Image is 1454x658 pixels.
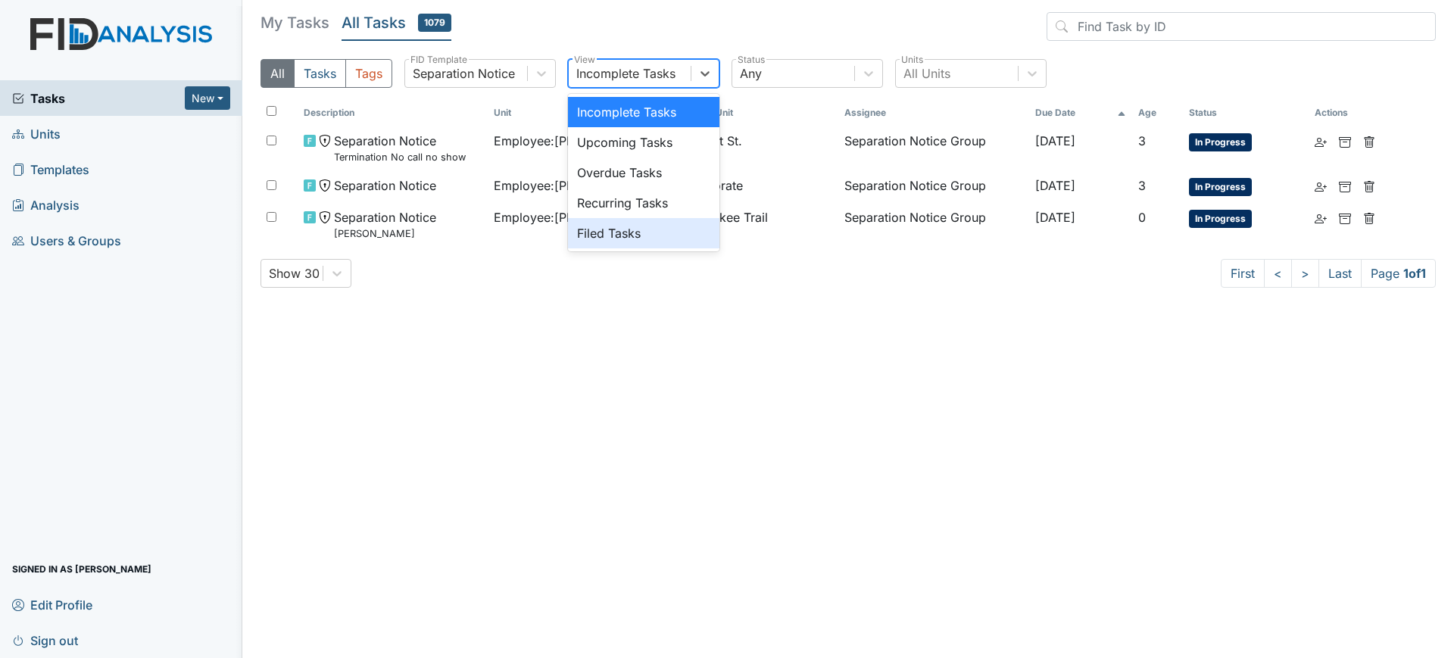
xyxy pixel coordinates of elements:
[12,157,89,181] span: Templates
[342,12,451,33] h5: All Tasks
[413,64,515,83] div: Separation Notice
[838,170,1029,202] td: Separation Notice Group
[418,14,451,32] span: 1079
[838,100,1029,126] th: Assignee
[1138,133,1146,148] span: 3
[494,176,654,195] span: Employee : [PERSON_NAME]
[679,100,838,126] th: Toggle SortBy
[1363,176,1375,195] a: Delete
[345,59,392,88] button: Tags
[494,208,654,226] span: Employee : [PERSON_NAME]
[334,132,466,164] span: Separation Notice Termination No call no show
[576,64,676,83] div: Incomplete Tasks
[294,59,346,88] button: Tasks
[334,226,436,241] small: [PERSON_NAME]
[568,218,719,248] div: Filed Tasks
[1221,259,1436,288] nav: task-pagination
[1138,210,1146,225] span: 0
[12,89,185,108] a: Tasks
[740,64,762,83] div: Any
[685,208,768,226] span: Cherokee Trail
[1035,210,1075,225] span: [DATE]
[12,557,151,581] span: Signed in as [PERSON_NAME]
[1291,259,1319,288] a: >
[1363,208,1375,226] a: Delete
[1339,132,1351,150] a: Archive
[568,157,719,188] div: Overdue Tasks
[1264,259,1292,288] a: <
[1029,100,1132,126] th: Toggle SortBy
[1221,259,1265,288] a: First
[903,64,950,83] div: All Units
[568,188,719,218] div: Recurring Tasks
[1361,259,1436,288] span: Page
[1138,178,1146,193] span: 3
[838,202,1029,247] td: Separation Notice Group
[334,208,436,241] span: Separation Notice Daryl
[568,97,719,127] div: Incomplete Tasks
[1339,176,1351,195] a: Archive
[269,264,320,282] div: Show 30
[1047,12,1436,41] input: Find Task by ID
[12,193,80,217] span: Analysis
[334,150,466,164] small: Termination No call no show
[488,100,679,126] th: Toggle SortBy
[12,593,92,616] span: Edit Profile
[1363,132,1375,150] a: Delete
[1132,100,1183,126] th: Toggle SortBy
[1189,133,1252,151] span: In Progress
[261,59,295,88] button: All
[267,106,276,116] input: Toggle All Rows Selected
[1189,178,1252,196] span: In Progress
[1183,100,1309,126] th: Toggle SortBy
[838,126,1029,170] td: Separation Notice Group
[12,628,78,652] span: Sign out
[1318,259,1362,288] a: Last
[12,122,61,145] span: Units
[185,86,230,110] button: New
[261,12,329,33] h5: My Tasks
[261,59,392,88] div: Type filter
[1035,133,1075,148] span: [DATE]
[1189,210,1252,228] span: In Progress
[1309,100,1384,126] th: Actions
[1339,208,1351,226] a: Archive
[12,229,121,252] span: Users & Groups
[568,127,719,157] div: Upcoming Tasks
[298,100,488,126] th: Toggle SortBy
[334,176,436,195] span: Separation Notice
[494,132,654,150] span: Employee : [PERSON_NAME]
[1403,266,1426,281] strong: 1 of 1
[1035,178,1075,193] span: [DATE]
